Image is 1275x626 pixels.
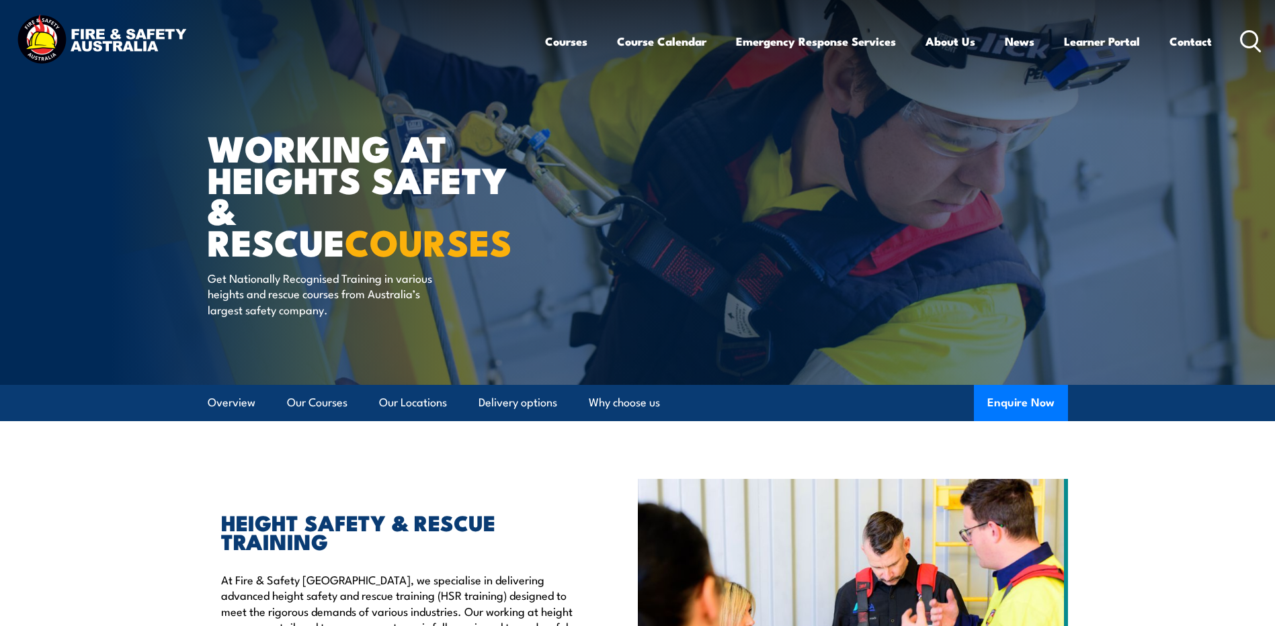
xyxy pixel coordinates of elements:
[1005,24,1034,59] a: News
[287,385,347,420] a: Our Courses
[208,270,453,317] p: Get Nationally Recognised Training in various heights and rescue courses from Australia’s largest...
[974,385,1068,421] button: Enquire Now
[926,24,975,59] a: About Us
[736,24,896,59] a: Emergency Response Services
[208,385,255,420] a: Overview
[1169,24,1212,59] a: Contact
[617,24,706,59] a: Course Calendar
[345,213,512,269] strong: COURSES
[379,385,447,420] a: Our Locations
[208,132,540,257] h1: WORKING AT HEIGHTS SAFETY & RESCUE
[221,512,576,550] h2: HEIGHT SAFETY & RESCUE TRAINING
[545,24,587,59] a: Courses
[479,385,557,420] a: Delivery options
[1064,24,1140,59] a: Learner Portal
[589,385,660,420] a: Why choose us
